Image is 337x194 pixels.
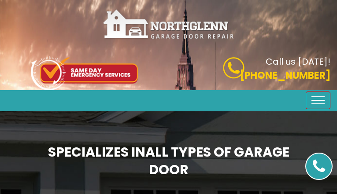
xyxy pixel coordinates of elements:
span: All Types of Garage Door [145,143,289,179]
p: [PHONE_NUMBER] [175,68,331,83]
b: Specializes in [48,143,289,179]
a: Call us [DATE]! [PHONE_NUMBER] [175,57,331,83]
img: icon-top.png [31,56,138,90]
img: Northglenn.png [103,9,235,40]
b: Call us [DATE]! [266,55,330,68]
button: Toggle navigation [306,92,330,109]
